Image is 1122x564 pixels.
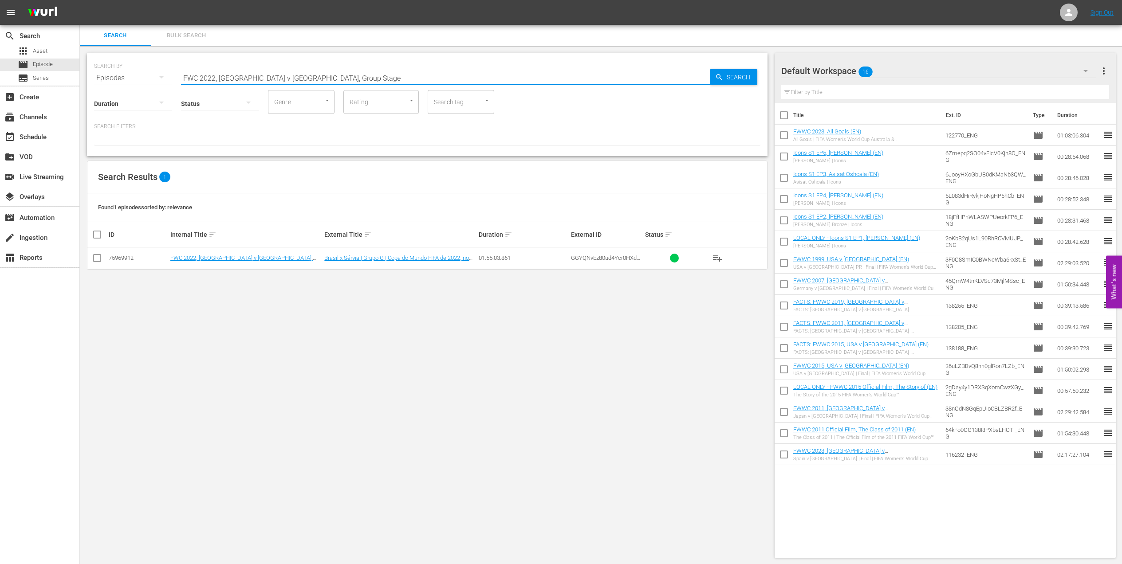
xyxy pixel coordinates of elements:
[942,316,1030,337] td: 138205_ENG
[33,47,47,55] span: Asset
[793,405,888,418] a: FWWC 2011, [GEOGRAPHIC_DATA] v [GEOGRAPHIC_DATA] (EN)
[793,200,883,206] div: [PERSON_NAME] | Icons
[1033,449,1043,460] span: Episode
[4,152,15,162] span: VOD
[1102,215,1113,225] span: reorder
[712,253,723,263] span: playlist_add
[793,298,908,312] a: FACTS: FWWC 2019, [GEOGRAPHIC_DATA] v [GEOGRAPHIC_DATA] (EN)
[1054,337,1102,359] td: 00:39:30.723
[1054,423,1102,444] td: 01:54:30.448
[4,132,15,142] span: Schedule
[159,172,170,182] span: 1
[1054,380,1102,401] td: 00:57:50.232
[1102,172,1113,183] span: reorder
[407,96,416,105] button: Open
[1102,321,1113,332] span: reorder
[942,380,1030,401] td: 2gDay4y1DRXSqXomCwzXGy_ENG
[1054,316,1102,337] td: 00:39:42.769
[793,235,920,241] a: LOCAL ONLY - Icons S1 EP1, [PERSON_NAME] (EN)
[793,277,888,290] a: FWWC 2007, [GEOGRAPHIC_DATA] v [GEOGRAPHIC_DATA] (EN)
[1033,172,1043,183] span: Episode
[942,210,1030,231] td: 18jFfHPhWLASWPUeorkFP6_ENG
[793,392,937,398] div: The Story of the 2015 FIFA Women's World Cup™
[1033,279,1043,290] span: Episode
[1054,359,1102,380] td: 01:50:02.293
[1102,193,1113,204] span: reorder
[1054,444,1102,465] td: 02:17:27.104
[1102,129,1113,140] span: reorder
[33,60,53,69] span: Episode
[209,231,217,239] span: sort
[781,59,1096,83] div: Default Workspace
[793,413,938,419] div: Japan v [GEOGRAPHIC_DATA] | Final | FIFA Women's World Cup [GEOGRAPHIC_DATA] 2011™ | Full Match R...
[1033,321,1043,332] span: Episode
[18,59,28,70] span: Episode
[1054,295,1102,316] td: 00:39:13.586
[1033,428,1043,439] span: Episode
[793,149,883,156] a: Icons S1 EP5, [PERSON_NAME] (EN)
[1054,210,1102,231] td: 00:28:31.468
[4,31,15,41] span: Search
[942,444,1030,465] td: 116232_ENG
[323,96,331,105] button: Open
[942,359,1030,380] td: 36uLZBBvQ8nn0glRon7LZb_ENG
[1054,188,1102,210] td: 00:28:52.348
[1102,406,1113,417] span: reorder
[1102,364,1113,374] span: reorder
[942,401,1030,423] td: 38nOdN8GqEpUioCBLZBR2f_ENG
[170,229,322,240] div: Internal Title
[98,172,157,182] span: Search Results
[4,212,15,223] span: Automation
[723,69,757,85] span: Search
[1054,401,1102,423] td: 02:29:42.584
[793,158,883,164] div: [PERSON_NAME] | Icons
[942,231,1030,252] td: 2oKbB2qUs1L90RhRCVMUJP_ENG
[4,112,15,122] span: Channels
[793,137,938,142] div: All Goals | FIFA Women's World Cup Australia & [GEOGRAPHIC_DATA] 2023™
[793,179,879,185] div: Asisat Oshoala | Icons
[85,31,146,41] span: Search
[324,229,476,240] div: External Title
[942,274,1030,295] td: 45QmW4tnKLVSc73MjlMSsc_ENG
[793,243,920,249] div: [PERSON_NAME] | Icons
[1102,342,1113,353] span: reorder
[1052,103,1105,128] th: Duration
[710,69,757,85] button: Search
[1033,151,1043,162] span: Episode
[1102,427,1113,438] span: reorder
[18,46,28,56] span: Asset
[1033,343,1043,353] span: Episode
[1033,215,1043,226] span: Episode
[1033,236,1043,247] span: Episode
[941,103,1028,128] th: Ext. ID
[793,256,909,262] a: FWWC 1999, USA v [GEOGRAPHIC_DATA] (EN)
[1054,274,1102,295] td: 01:50:34.448
[793,264,938,270] div: USA v [GEOGRAPHIC_DATA] PR | Final | FIFA Women's World Cup [GEOGRAPHIC_DATA] 1999™ | Full Match ...
[98,204,192,211] span: Found 1 episodes sorted by: relevance
[21,2,64,23] img: ans4CAIJ8jUAAAAAAAAAAAAAAAAAAAAAAAAgQb4GAAAAAAAAAAAAAAAAAAAAAAAAJMjXAAAAAAAAAAAAAAAAAAAAAAAAgAT5G...
[942,337,1030,359] td: 138188_ENG
[4,172,15,182] span: Live Streaming
[942,252,1030,274] td: 3F0O8SmIC0BWNeWba6kxSt_ENG
[793,192,883,199] a: Icons S1 EP4, [PERSON_NAME] (EN)
[1106,256,1122,309] button: Open Feedback Widget
[793,362,909,369] a: FWWC 2015, USA v [GEOGRAPHIC_DATA] (EN)
[1098,66,1109,76] span: more_vert
[942,125,1030,146] td: 122770_ENG
[942,167,1030,188] td: 6JooyHXoGbUB0dKMaNb3QW_ENG
[793,371,938,376] div: USA v [GEOGRAPHIC_DATA] | Final | FIFA Women's World Cup Canada 2015™ | Full Match Replay
[4,192,15,202] span: Overlays
[1102,257,1113,268] span: reorder
[793,171,879,177] a: Icons S1 EP3, Asisat Oshoala (EN)
[1102,236,1113,247] span: reorder
[1098,60,1109,82] button: more_vert
[479,255,568,261] div: 01:55:03.861
[793,213,883,220] a: Icons S1 EP2, [PERSON_NAME] (EN)
[1028,103,1052,128] th: Type
[109,231,168,238] div: ID
[942,423,1030,444] td: 64kFo0OG138I3PXbsLHOTl_ENG
[1054,252,1102,274] td: 02:29:03.520
[1033,194,1043,204] span: Episode
[1033,385,1043,396] span: Episode
[156,31,217,41] span: Bulk Search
